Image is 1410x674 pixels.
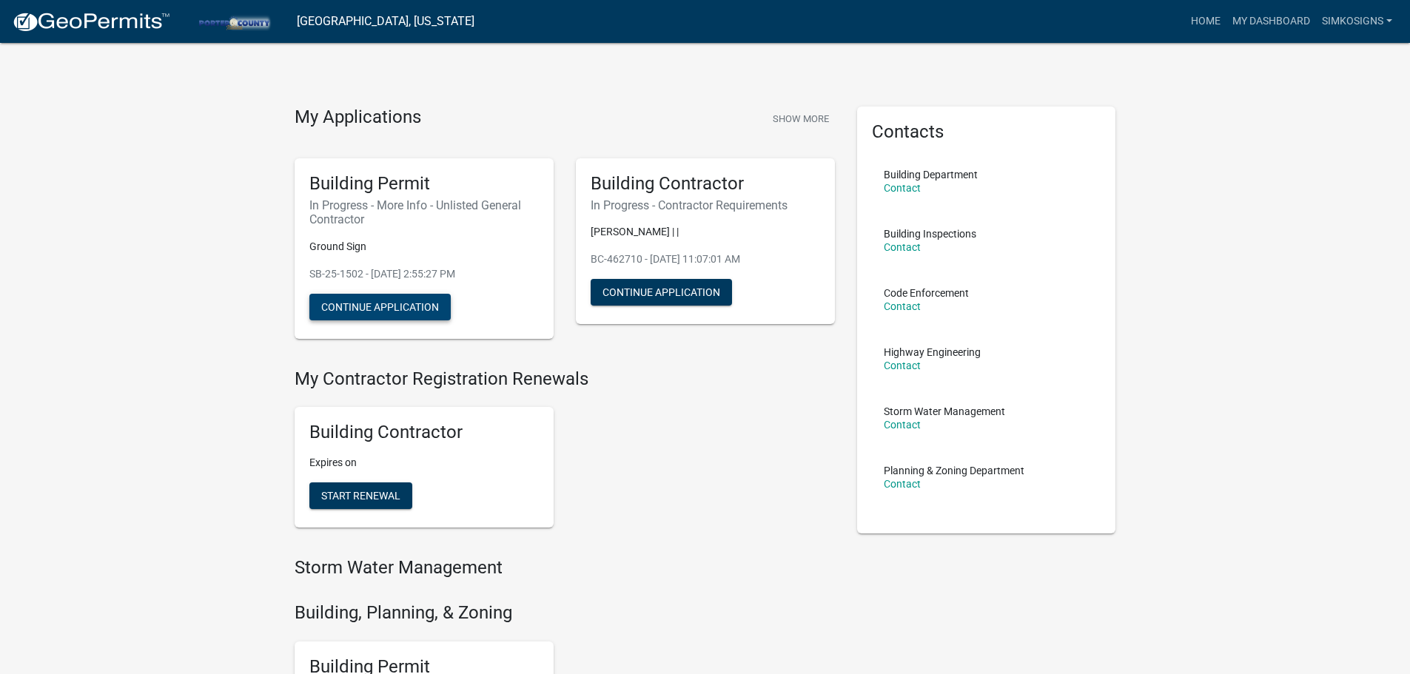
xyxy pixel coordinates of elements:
[884,347,981,357] p: Highway Engineering
[309,455,539,471] p: Expires on
[321,490,400,502] span: Start Renewal
[884,241,921,253] a: Contact
[309,173,539,195] h5: Building Permit
[884,360,921,371] a: Contact
[1226,7,1316,36] a: My Dashboard
[884,182,921,194] a: Contact
[297,9,474,34] a: [GEOGRAPHIC_DATA], [US_STATE]
[309,482,412,509] button: Start Renewal
[884,229,976,239] p: Building Inspections
[884,169,978,180] p: Building Department
[884,419,921,431] a: Contact
[309,294,451,320] button: Continue Application
[591,198,820,212] h6: In Progress - Contractor Requirements
[591,279,732,306] button: Continue Application
[309,422,539,443] h5: Building Contractor
[1316,7,1398,36] a: simkosigns
[767,107,835,131] button: Show More
[591,252,820,267] p: BC-462710 - [DATE] 11:07:01 AM
[295,602,835,624] h4: Building, Planning, & Zoning
[591,173,820,195] h5: Building Contractor
[884,478,921,490] a: Contact
[295,368,835,540] wm-registration-list-section: My Contractor Registration Renewals
[295,368,835,390] h4: My Contractor Registration Renewals
[309,239,539,255] p: Ground Sign
[295,107,421,129] h4: My Applications
[884,288,969,298] p: Code Enforcement
[872,121,1101,143] h5: Contacts
[884,406,1005,417] p: Storm Water Management
[309,198,539,226] h6: In Progress - More Info - Unlisted General Contractor
[182,11,285,31] img: Porter County, Indiana
[884,300,921,312] a: Contact
[295,557,835,579] h4: Storm Water Management
[1185,7,1226,36] a: Home
[591,224,820,240] p: [PERSON_NAME] | |
[884,465,1024,476] p: Planning & Zoning Department
[309,266,539,282] p: SB-25-1502 - [DATE] 2:55:27 PM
